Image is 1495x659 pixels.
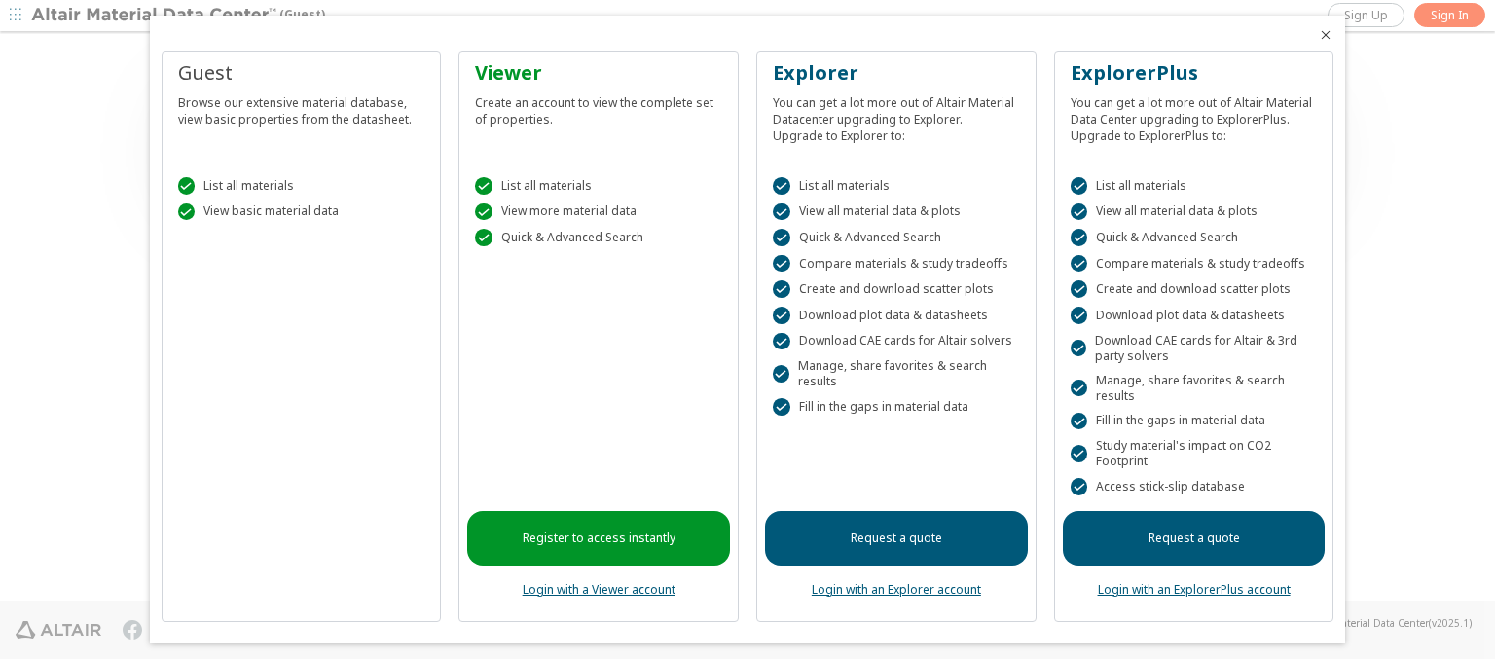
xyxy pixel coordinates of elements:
[773,280,1020,298] div: Create and download scatter plots
[475,59,722,87] div: Viewer
[1071,87,1318,144] div: You can get a lot more out of Altair Material Data Center upgrading to ExplorerPlus. Upgrade to E...
[773,203,1020,221] div: View all material data & plots
[467,511,730,566] a: Register to access instantly
[1071,445,1087,462] div: 
[1071,255,1318,273] div: Compare materials & study tradeoffs
[1098,581,1291,598] a: Login with an ExplorerPlus account
[773,229,1020,246] div: Quick & Advanced Search
[475,177,722,195] div: List all materials
[1071,413,1088,430] div: 
[178,87,425,128] div: Browse our extensive material database, view basic properties from the datasheet.
[523,581,675,598] a: Login with a Viewer account
[765,511,1028,566] a: Request a quote
[773,177,1020,195] div: List all materials
[1063,511,1326,566] a: Request a quote
[475,87,722,128] div: Create an account to view the complete set of properties.
[1071,438,1318,469] div: Study material's impact on CO2 Footprint
[178,203,425,221] div: View basic material data
[773,398,790,416] div: 
[773,358,1020,389] div: Manage, share favorites & search results
[773,255,790,273] div: 
[773,307,790,324] div: 
[1318,27,1333,43] button: Close
[1071,380,1087,397] div: 
[773,229,790,246] div: 
[1071,229,1318,246] div: Quick & Advanced Search
[1071,340,1086,357] div: 
[773,333,1020,350] div: Download CAE cards for Altair solvers
[1071,333,1318,364] div: Download CAE cards for Altair & 3rd party solvers
[1071,177,1088,195] div: 
[1071,478,1088,495] div: 
[178,59,425,87] div: Guest
[773,307,1020,324] div: Download plot data & datasheets
[1071,280,1088,298] div: 
[773,365,789,383] div: 
[475,177,492,195] div: 
[773,398,1020,416] div: Fill in the gaps in material data
[773,177,790,195] div: 
[1071,478,1318,495] div: Access stick-slip database
[1071,229,1088,246] div: 
[1071,59,1318,87] div: ExplorerPlus
[812,581,981,598] a: Login with an Explorer account
[475,229,722,246] div: Quick & Advanced Search
[773,333,790,350] div: 
[773,59,1020,87] div: Explorer
[475,203,722,221] div: View more material data
[773,280,790,298] div: 
[773,87,1020,144] div: You can get a lot more out of Altair Material Datacenter upgrading to Explorer. Upgrade to Explor...
[773,255,1020,273] div: Compare materials & study tradeoffs
[1071,203,1088,221] div: 
[178,177,425,195] div: List all materials
[178,177,196,195] div: 
[1071,307,1088,324] div: 
[773,203,790,221] div: 
[1071,280,1318,298] div: Create and download scatter plots
[1071,373,1318,404] div: Manage, share favorites & search results
[475,229,492,246] div: 
[1071,413,1318,430] div: Fill in the gaps in material data
[1071,177,1318,195] div: List all materials
[1071,255,1088,273] div: 
[1071,203,1318,221] div: View all material data & plots
[178,203,196,221] div: 
[1071,307,1318,324] div: Download plot data & datasheets
[475,203,492,221] div: 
